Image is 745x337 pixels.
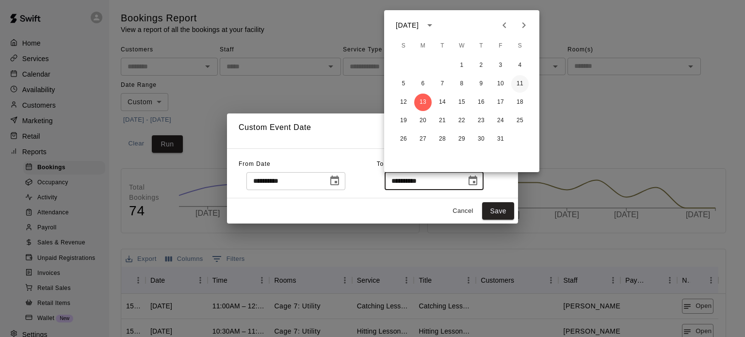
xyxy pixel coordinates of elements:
[239,160,271,167] span: From Date
[492,130,509,148] button: 31
[472,94,490,111] button: 16
[421,17,438,33] button: calendar view is open, switch to year view
[495,16,514,35] button: Previous month
[511,57,529,74] button: 4
[414,94,432,111] button: 13
[434,75,451,93] button: 7
[227,113,518,148] h2: Custom Event Date
[482,202,514,220] button: Save
[463,171,483,191] button: Choose date, selected date is Oct 13, 2025
[472,130,490,148] button: 30
[492,112,509,129] button: 24
[395,112,412,129] button: 19
[492,94,509,111] button: 17
[514,16,534,35] button: Next month
[414,112,432,129] button: 20
[453,36,470,56] span: Wednesday
[472,112,490,129] button: 23
[511,94,529,111] button: 18
[453,57,470,74] button: 1
[492,57,509,74] button: 3
[434,112,451,129] button: 21
[434,130,451,148] button: 28
[453,94,470,111] button: 15
[453,112,470,129] button: 22
[434,36,451,56] span: Tuesday
[511,75,529,93] button: 11
[414,36,432,56] span: Monday
[511,112,529,129] button: 25
[453,130,470,148] button: 29
[511,36,529,56] span: Saturday
[492,36,509,56] span: Friday
[414,75,432,93] button: 6
[395,130,412,148] button: 26
[434,94,451,111] button: 14
[472,36,490,56] span: Thursday
[325,171,344,191] button: Choose date, selected date is Oct 5, 2025
[447,204,478,219] button: Cancel
[377,160,400,167] span: To Date
[395,75,412,93] button: 5
[396,20,419,31] div: [DATE]
[395,36,412,56] span: Sunday
[453,75,470,93] button: 8
[472,75,490,93] button: 9
[414,130,432,148] button: 27
[395,94,412,111] button: 12
[472,57,490,74] button: 2
[492,75,509,93] button: 10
